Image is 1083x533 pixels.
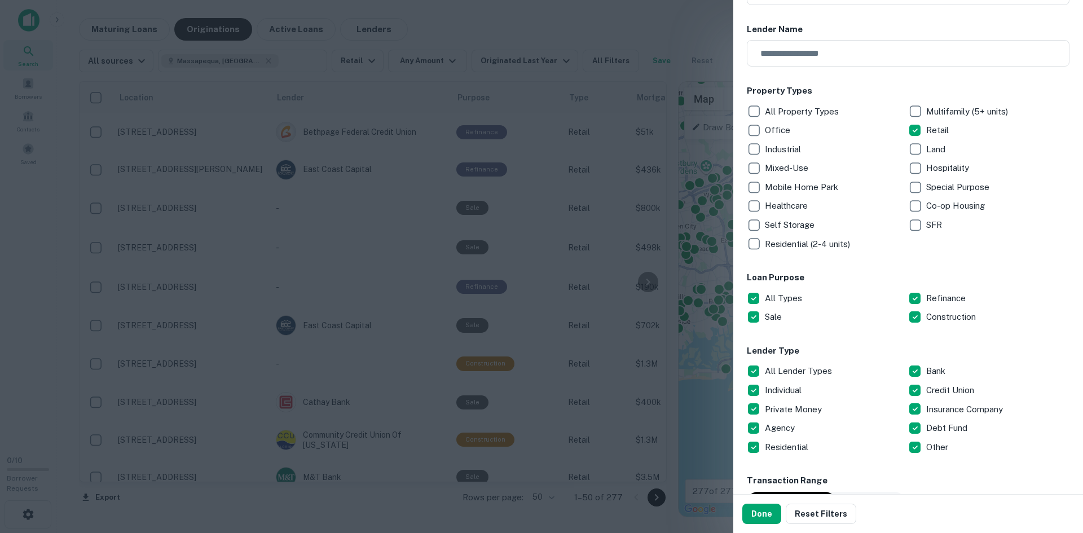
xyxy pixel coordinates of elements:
p: All Types [765,292,804,305]
p: Private Money [765,403,824,416]
p: All Lender Types [765,364,834,378]
p: Healthcare [765,199,810,213]
p: Construction [926,310,978,324]
p: Self Storage [765,218,817,232]
p: Bank [926,364,948,378]
p: Agency [765,421,797,435]
p: Industrial [765,143,803,156]
p: SFR [926,218,944,232]
p: Co-op Housing [926,199,987,213]
p: Debt Fund [926,421,970,435]
p: Multifamily (5+ units) [926,105,1010,118]
p: Retail [926,124,951,137]
h6: Loan Purpose [747,271,1069,284]
h6: Lender Name [747,23,1069,36]
h6: Property Types [747,85,1069,98]
p: All Property Types [765,105,841,118]
p: Other [926,441,950,454]
p: Mobile Home Park [765,180,840,194]
p: Insurance Company [926,403,1005,416]
p: Refinance [926,292,968,305]
p: Special Purpose [926,180,992,194]
iframe: Chat Widget [1027,443,1083,497]
h6: Transaction Range [747,474,1069,487]
button: Reset Filters [786,504,856,524]
p: Individual [765,384,804,397]
p: Credit Union [926,384,976,397]
h6: Lender Type [747,345,1069,358]
p: Residential [765,441,811,454]
p: Land [926,143,948,156]
p: Sale [765,310,784,324]
p: Residential (2-4 units) [765,237,852,251]
button: Done [742,504,781,524]
p: Office [765,124,793,137]
p: Mixed-Use [765,161,811,175]
p: Hospitality [926,161,971,175]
